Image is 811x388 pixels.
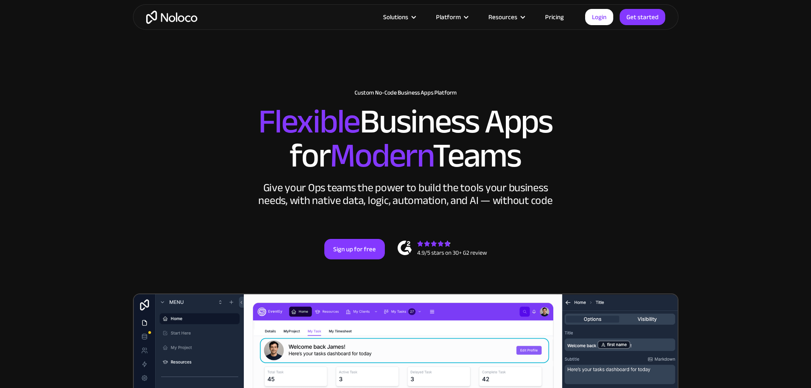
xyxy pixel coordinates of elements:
[257,181,555,207] div: Give your Ops teams the power to build the tools your business needs, with native data, logic, au...
[330,124,433,187] span: Modern
[146,11,197,24] a: home
[488,11,517,23] div: Resources
[585,9,613,25] a: Login
[436,11,461,23] div: Platform
[383,11,408,23] div: Solutions
[324,239,385,259] a: Sign up for free
[534,11,574,23] a: Pricing
[620,9,665,25] a: Get started
[478,11,534,23] div: Resources
[141,89,670,96] h1: Custom No-Code Business Apps Platform
[425,11,478,23] div: Platform
[141,105,670,173] h2: Business Apps for Teams
[258,90,360,153] span: Flexible
[372,11,425,23] div: Solutions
